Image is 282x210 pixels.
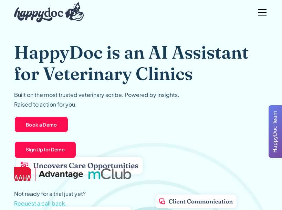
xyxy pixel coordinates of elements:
[254,4,268,21] div: menu
[14,41,268,84] h1: HappyDoc is an AI Assistant for Veterinary Clinics
[14,90,179,109] p: Built on the most trusted veterinary scribe. Powered by insights. Raised to action for you.
[14,189,86,208] p: Not ready for a trial just yet?
[14,116,69,133] a: Book a Demo
[14,141,76,159] a: Sign Up for Demo
[14,2,84,22] img: HappyDoc Logo: A happy dog with his ear up, listening.
[14,1,84,24] a: home
[14,200,67,207] span: Request a call back.
[88,168,133,179] img: mclub logo
[14,167,83,181] img: AAHA Advantage logo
